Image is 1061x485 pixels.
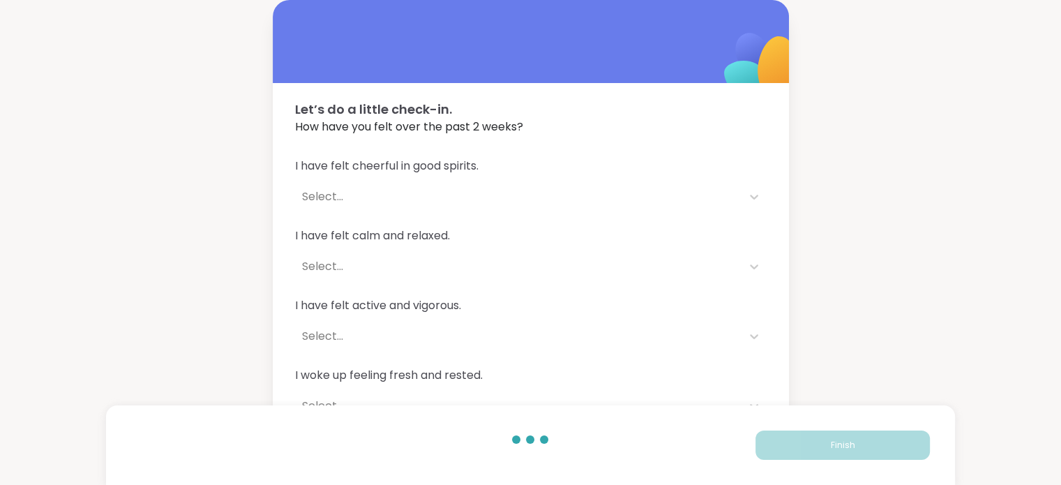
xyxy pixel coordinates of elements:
span: I woke up feeling fresh and rested. [295,367,767,384]
div: Select... [302,398,735,415]
div: Select... [302,188,735,205]
span: I have felt active and vigorous. [295,297,767,314]
span: I have felt cheerful in good spirits. [295,158,767,174]
span: Let’s do a little check-in. [295,100,767,119]
button: Finish [755,431,930,460]
div: Select... [302,328,735,345]
div: Select... [302,258,735,275]
span: How have you felt over the past 2 weeks? [295,119,767,135]
span: I have felt calm and relaxed. [295,227,767,244]
span: Finish [830,439,855,452]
